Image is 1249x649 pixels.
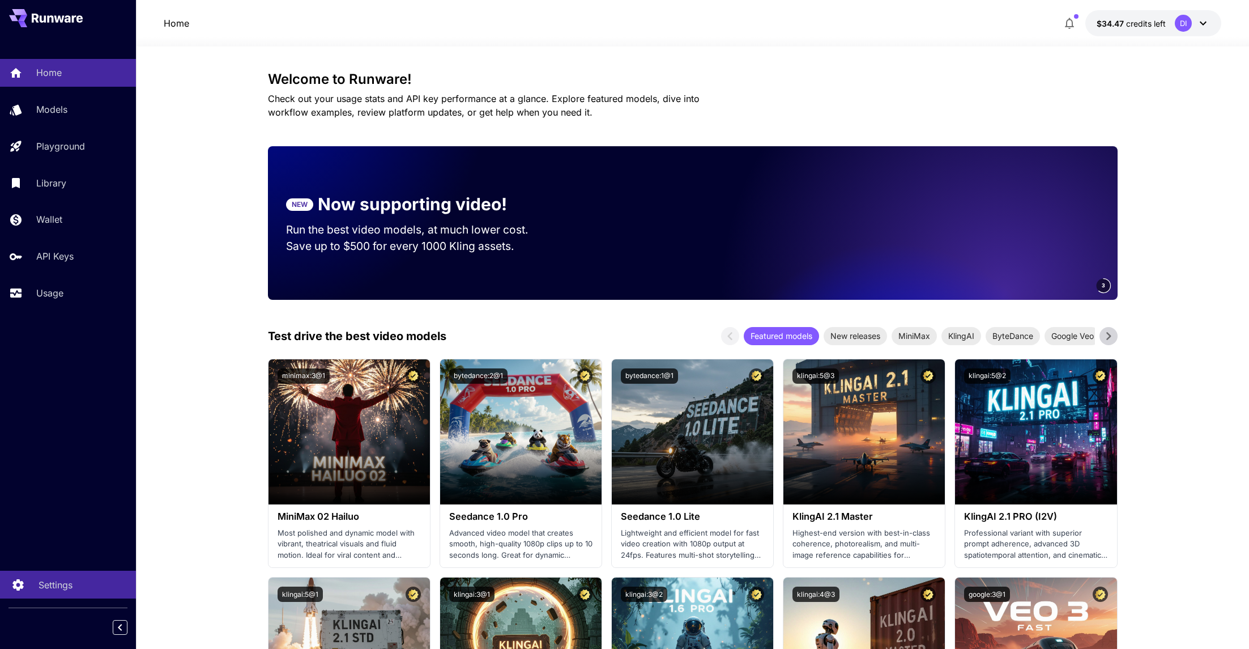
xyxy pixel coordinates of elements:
div: New releases [824,327,887,345]
div: Collapse sidebar [121,617,136,638]
button: klingai:4@3 [792,587,839,602]
img: alt [955,359,1116,504]
button: Certified Model – Vetted for best performance and includes a commercial license. [406,368,421,384]
span: KlingAI [941,330,981,342]
p: Advanced video model that creates smooth, high-quality 1080p clips up to 10 seconds long. Great f... [449,528,592,561]
button: klingai:5@2 [964,368,1011,384]
p: NEW [292,200,308,210]
p: Library [36,176,66,190]
p: Settings [39,578,73,592]
p: API Keys [36,249,74,263]
p: Lightweight and efficient model for fast video creation with 1080p output at 24fps. Features mult... [621,528,764,561]
img: alt [268,359,430,504]
button: Certified Model – Vetted for best performance and includes a commercial license. [1093,368,1108,384]
img: alt [440,359,602,504]
h3: Seedance 1.0 Pro [449,511,592,522]
p: Professional variant with superior prompt adherence, advanced 3D spatiotemporal attention, and ci... [964,528,1107,561]
p: Run the best video models, at much lower cost. [286,222,550,238]
button: Certified Model – Vetted for best performance and includes a commercial license. [1093,587,1108,602]
div: KlingAI [941,327,981,345]
button: Certified Model – Vetted for best performance and includes a commercial license. [920,587,936,602]
h3: KlingAI 2.1 Master [792,511,936,522]
span: $34.47 [1097,19,1126,28]
div: Featured models [744,327,819,345]
p: Playground [36,139,85,153]
button: klingai:3@1 [449,587,495,602]
div: ByteDance [986,327,1040,345]
a: Home [164,16,189,30]
span: credits left [1126,19,1166,28]
button: google:3@1 [964,587,1010,602]
button: Collapse sidebar [113,620,127,635]
span: Check out your usage stats and API key performance at a glance. Explore featured models, dive int... [268,93,700,118]
span: MiniMax [892,330,937,342]
span: Featured models [744,330,819,342]
button: minimax:3@1 [278,368,330,384]
button: Certified Model – Vetted for best performance and includes a commercial license. [577,368,592,384]
button: klingai:3@2 [621,587,667,602]
p: Wallet [36,213,62,226]
div: MiniMax [892,327,937,345]
button: Certified Model – Vetted for best performance and includes a commercial license. [577,587,592,602]
div: $34.46546 [1097,18,1166,29]
p: Most polished and dynamic model with vibrant, theatrical visuals and fluid motion. Ideal for vira... [278,528,421,561]
button: Certified Model – Vetted for best performance and includes a commercial license. [406,587,421,602]
img: alt [612,359,773,504]
span: 3 [1102,281,1105,290]
button: klingai:5@1 [278,587,323,602]
h3: Welcome to Runware! [268,71,1118,87]
h3: KlingAI 2.1 PRO (I2V) [964,511,1107,522]
nav: breadcrumb [164,16,189,30]
p: Now supporting video! [318,192,507,217]
p: Home [36,66,62,79]
button: Certified Model – Vetted for best performance and includes a commercial license. [749,368,764,384]
span: ByteDance [986,330,1040,342]
p: Highest-end version with best-in-class coherence, photorealism, and multi-image reference capabil... [792,528,936,561]
button: klingai:5@3 [792,368,839,384]
div: Google Veo [1045,327,1101,345]
h3: Seedance 1.0 Lite [621,511,764,522]
p: Save up to $500 for every 1000 Kling assets. [286,238,550,254]
img: alt [783,359,945,504]
button: bytedance:2@1 [449,368,508,384]
button: $34.46546DI [1085,10,1221,36]
button: Certified Model – Vetted for best performance and includes a commercial license. [920,368,936,384]
button: bytedance:1@1 [621,368,678,384]
p: Models [36,103,67,116]
button: Certified Model – Vetted for best performance and includes a commercial license. [749,587,764,602]
h3: MiniMax 02 Hailuo [278,511,421,522]
span: New releases [824,330,887,342]
p: Test drive the best video models [268,328,446,345]
p: Usage [36,286,63,300]
span: Google Veo [1045,330,1101,342]
div: DI [1175,15,1192,32]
